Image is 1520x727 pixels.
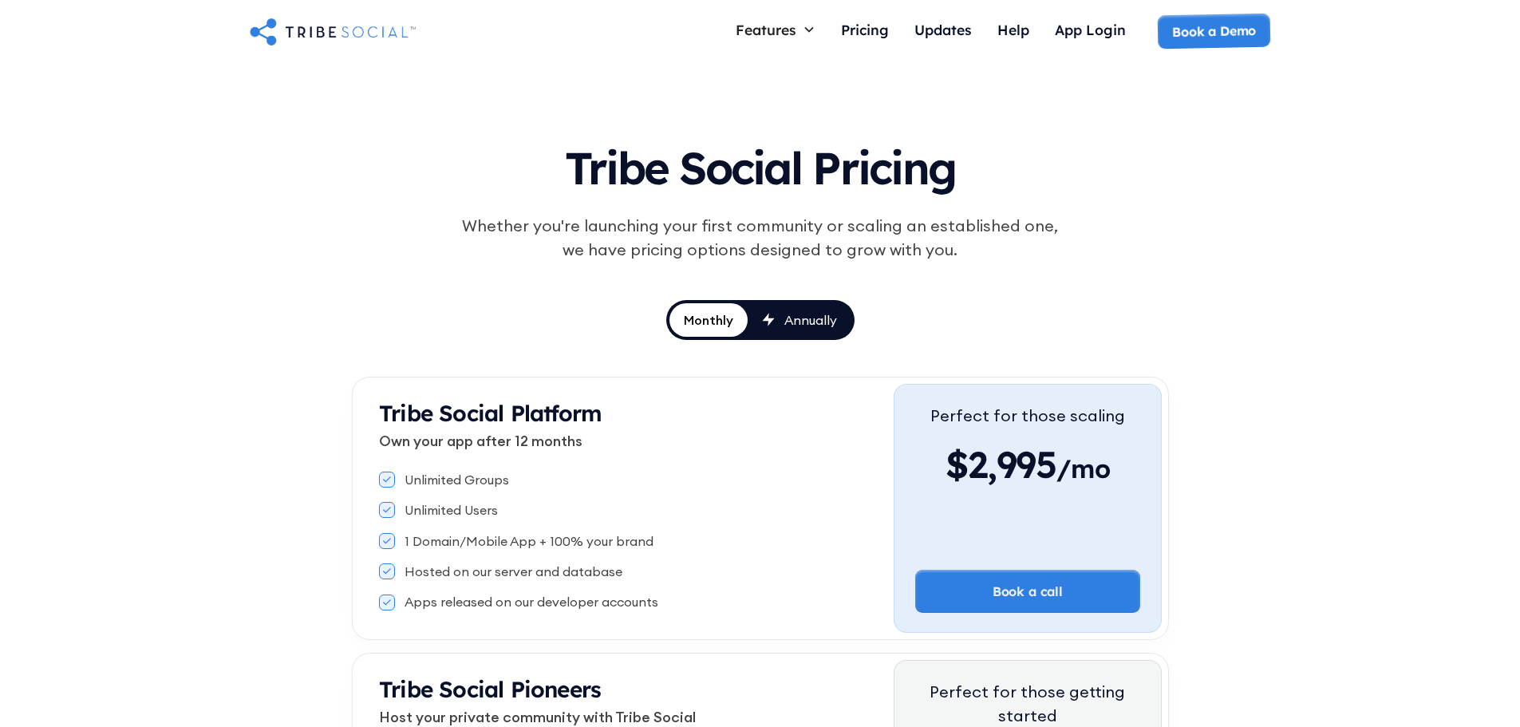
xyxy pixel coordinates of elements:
[723,14,828,45] div: Features
[684,311,733,329] div: Monthly
[1042,14,1139,49] a: App Login
[841,21,889,38] div: Pricing
[902,14,985,49] a: Updates
[390,128,1131,201] h1: Tribe Social Pricing
[1055,21,1126,38] div: App Login
[405,501,498,519] div: Unlimited Users
[828,14,902,49] a: Pricing
[454,214,1067,262] div: Whether you're launching your first community or scaling an established one, we have pricing opti...
[985,14,1042,49] a: Help
[930,441,1125,488] div: $2,995
[930,404,1125,428] div: Perfect for those scaling
[1056,452,1110,492] span: /mo
[997,21,1029,38] div: Help
[379,675,601,703] strong: Tribe Social Pioneers
[379,430,894,452] p: Own your app after 12 months
[784,311,837,329] div: Annually
[405,593,658,610] div: Apps released on our developer accounts
[405,563,622,580] div: Hosted on our server and database
[1158,14,1271,49] a: Book a Demo
[405,532,653,550] div: 1 Domain/Mobile App + 100% your brand
[379,399,602,427] strong: Tribe Social Platform
[250,15,416,47] a: home
[914,21,972,38] div: Updates
[736,21,796,38] div: Features
[915,570,1140,613] a: Book a call
[405,471,509,488] div: Unlimited Groups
